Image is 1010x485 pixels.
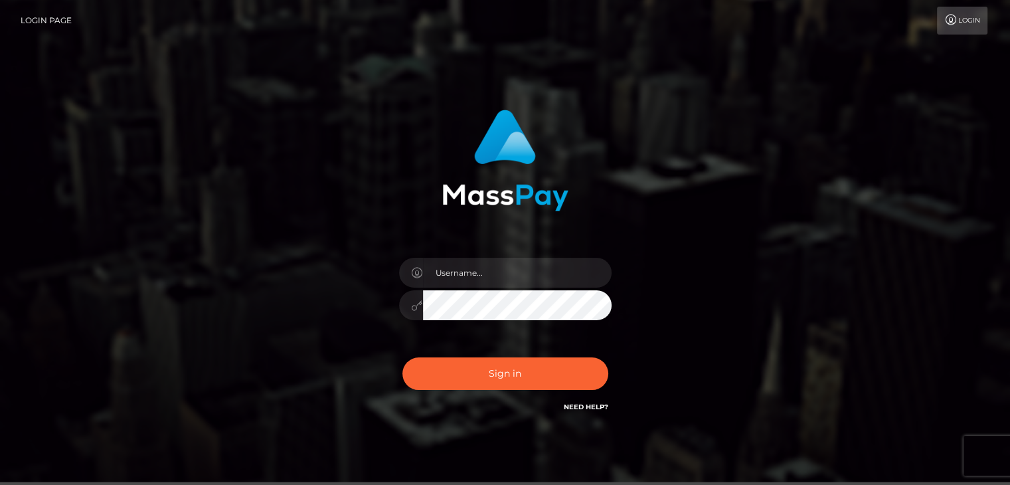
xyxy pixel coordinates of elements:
img: MassPay Login [442,110,568,211]
a: Login Page [21,7,72,35]
input: Username... [423,258,612,288]
a: Need Help? [564,403,608,411]
a: Login [937,7,987,35]
button: Sign in [402,357,608,390]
